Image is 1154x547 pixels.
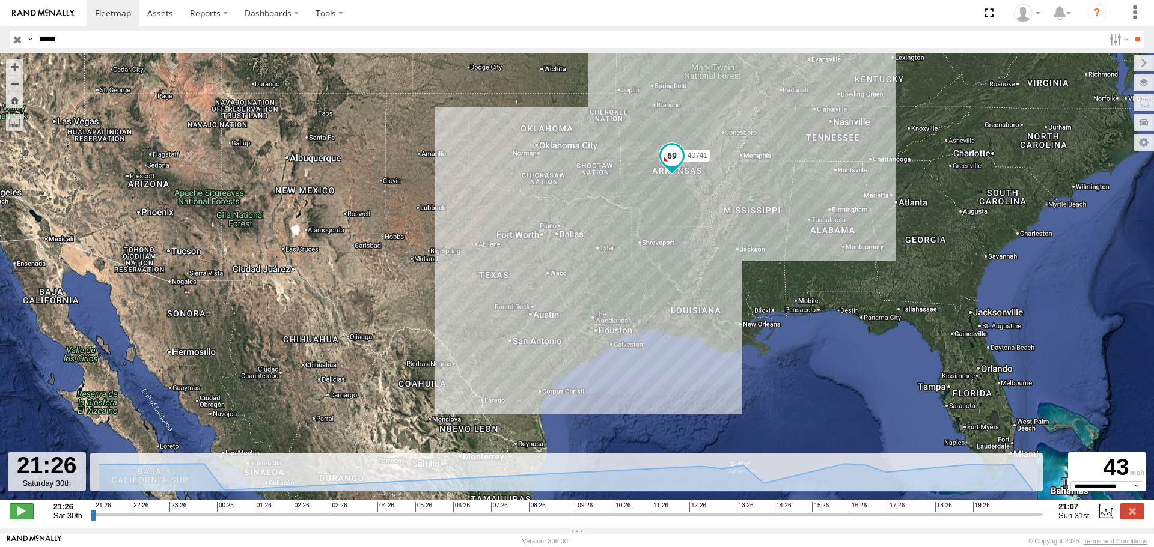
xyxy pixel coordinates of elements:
[1028,537,1147,545] div: © Copyright 2025 -
[94,502,111,512] span: 21:26
[53,502,82,511] strong: 21:26
[1120,503,1144,519] label: Close
[1058,502,1089,511] strong: 21:07
[1105,31,1131,48] label: Search Filter Options
[1087,4,1107,23] i: ?
[1058,511,1089,520] span: Sun 31st Aug 2025
[53,511,82,520] span: Sat 30th Aug 2025
[25,31,35,48] label: Search Query
[377,502,394,512] span: 04:26
[935,502,952,512] span: 18:26
[775,502,792,512] span: 14:26
[614,502,630,512] span: 10:26
[1084,537,1147,545] a: Terms and Conditions
[888,502,905,512] span: 17:26
[652,502,668,512] span: 11:26
[10,503,34,519] label: Play/Stop
[522,537,568,545] div: Version: 306.00
[850,502,867,512] span: 16:26
[688,151,707,159] span: 40741
[6,92,23,108] button: Zoom Home
[12,9,75,17] img: rand-logo.svg
[973,502,990,512] span: 19:26
[415,502,432,512] span: 05:26
[6,75,23,92] button: Zoom out
[491,502,508,512] span: 07:26
[169,502,186,512] span: 23:26
[737,502,754,512] span: 13:26
[6,59,23,75] button: Zoom in
[331,502,347,512] span: 03:26
[812,502,829,512] span: 15:26
[6,114,23,131] label: Measure
[576,502,593,512] span: 09:26
[132,502,148,512] span: 22:26
[689,502,706,512] span: 12:26
[1134,134,1154,151] label: Map Settings
[529,502,546,512] span: 08:26
[293,502,310,512] span: 02:26
[255,502,272,512] span: 01:26
[1070,454,1144,481] div: 43
[453,502,470,512] span: 06:26
[217,502,234,512] span: 00:26
[1010,4,1045,22] div: Aurora Salinas
[7,535,62,547] a: Visit our Website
